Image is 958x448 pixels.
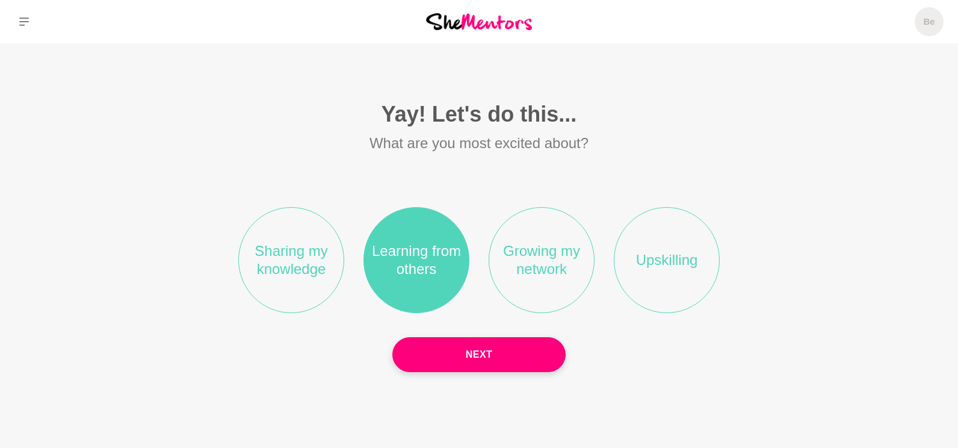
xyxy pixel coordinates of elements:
h5: Be [923,16,935,28]
a: Be [915,7,944,36]
button: Next [392,337,566,372]
img: She Mentors Logo [426,13,532,30]
p: What are you most excited about? [142,132,816,154]
h1: Yay! Let's do this... [142,101,816,128]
